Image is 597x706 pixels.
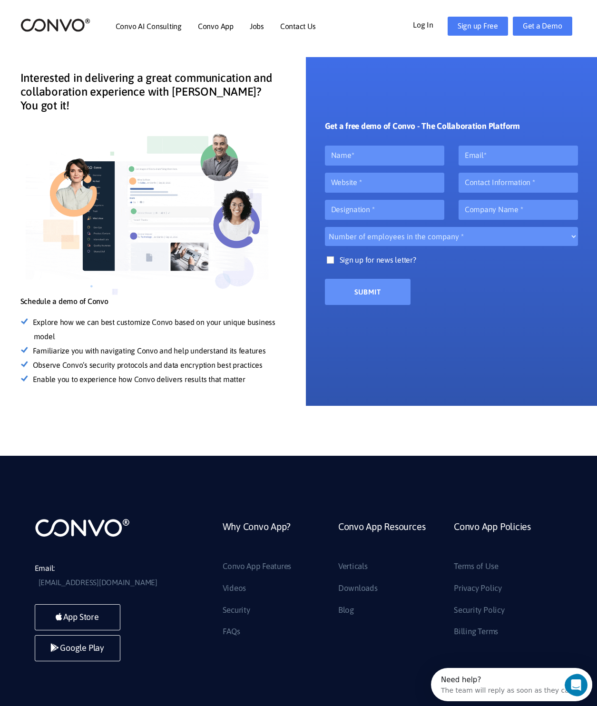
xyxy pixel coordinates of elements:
a: Log In [413,17,448,32]
a: Verticals [338,559,368,574]
div: Open Intercom Messenger [4,4,170,30]
a: Billing Terms [454,624,498,639]
a: App Store [35,604,120,630]
li: Observe Convo’s security protocols and data encryption best practices [34,358,277,373]
a: Convo App [198,22,234,30]
a: Convo App Features [223,559,292,574]
a: [EMAIL_ADDRESS][DOMAIN_NAME] [39,576,157,590]
h4: Interested in delivering a great communication and collaboration experience with [PERSON_NAME]? Y... [20,71,277,119]
a: Get a Demo [513,17,572,36]
a: Blog [338,603,354,618]
img: getademo-left-img.png [20,122,277,297]
h3: Get a free demo of Convo - The Collaboration Platform [325,121,520,138]
input: Email* [459,146,578,166]
a: Security [223,603,250,618]
a: Contact Us [280,22,316,30]
div: The team will reply as soon as they can [10,16,142,26]
img: logo_2.png [20,18,90,32]
input: Contact Information * [459,173,578,193]
input: Designation * [325,200,444,220]
a: Downloads [338,581,378,596]
li: Explore how we can best customize Convo based on your unique business model [34,315,277,344]
li: Email: [35,561,177,590]
a: Google Play [35,635,120,661]
a: FAQs [223,624,240,639]
a: Convo App Policies [454,518,531,559]
iframe: Intercom live chat [565,674,594,696]
iframe: Intercom live chat discovery launcher [431,668,592,701]
a: Convo App Resources [338,518,425,559]
a: Convo AI Consulting [116,22,182,30]
input: Company Name * [459,200,578,220]
label: Sign up for news letter? [325,253,578,277]
a: Security Policy [454,603,504,618]
a: Sign up Free [448,17,508,36]
input: Website * [325,173,444,193]
li: Familiarize you with navigating Convo and help understand its features [34,344,277,358]
li: Enable you to experience how Convo delivers results that matter [34,373,277,387]
a: Terms of Use [454,559,498,574]
input: Submit [325,279,411,305]
img: logo_not_found [35,518,130,538]
a: Videos [223,581,246,596]
input: Name* [325,146,444,166]
a: Why Convo App? [223,518,291,559]
div: Footer [215,518,563,646]
div: Need help? [10,8,142,16]
a: Privacy Policy [454,581,502,596]
h4: Schedule a demo of Convo [20,297,277,313]
a: Jobs [250,22,264,30]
